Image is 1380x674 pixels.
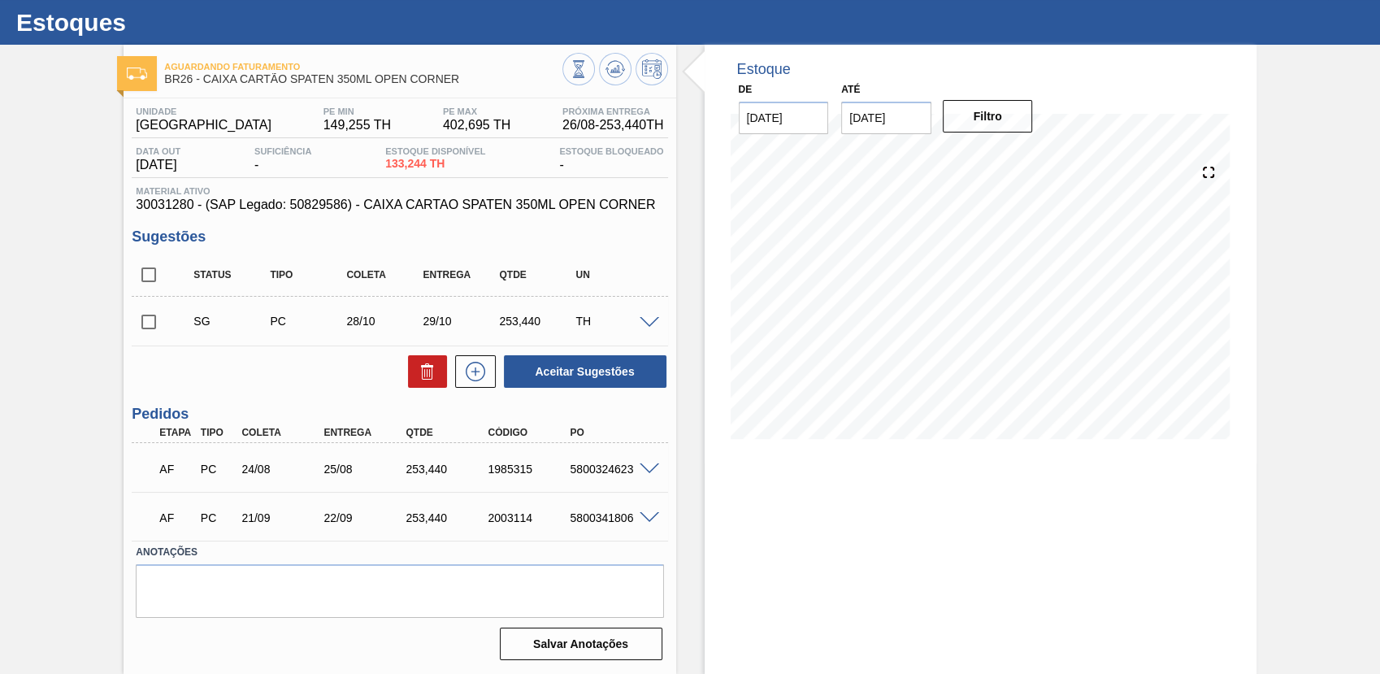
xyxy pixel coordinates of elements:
[323,118,391,133] span: 149,255 TH
[237,511,328,524] div: 21/09/2025
[127,67,147,80] img: Ícone
[136,146,180,156] span: Data out
[484,463,575,476] div: 1985315
[136,541,663,564] label: Anotações
[484,511,575,524] div: 2003114
[237,463,328,476] div: 24/08/2025
[504,355,666,388] button: Aceitar Sugestões
[559,146,663,156] span: Estoque Bloqueado
[132,228,667,246] h3: Sugestões
[159,511,193,524] p: AF
[155,451,197,487] div: Aguardando Faturamento
[484,427,575,438] div: Código
[189,315,274,328] div: Sugestão Criada
[266,315,350,328] div: Pedido de Compra
[737,61,791,78] div: Estoque
[562,107,664,116] span: Próxima Entrega
[197,463,238,476] div: Pedido de Compra
[385,146,485,156] span: Estoque Disponível
[496,354,668,389] div: Aceitar Sugestões
[136,118,271,133] span: [GEOGRAPHIC_DATA]
[566,463,657,476] div: 5800324623
[562,118,664,133] span: 26/08 - 253,440 TH
[571,315,656,328] div: TH
[250,146,315,172] div: -
[237,427,328,438] div: Coleta
[136,158,180,172] span: [DATE]
[739,84,753,95] label: De
[132,406,667,423] h3: Pedidos
[342,315,427,328] div: 28/10/2025
[319,511,410,524] div: 22/09/2025
[323,107,391,116] span: PE MIN
[943,100,1033,133] button: Filtro
[841,102,931,134] input: dd/mm/yyyy
[566,427,657,438] div: PO
[254,146,311,156] span: Suficiência
[495,269,579,280] div: Qtde
[401,511,493,524] div: 253,440
[155,500,197,536] div: Aguardando Faturamento
[342,269,427,280] div: Coleta
[155,427,197,438] div: Etapa
[401,427,493,438] div: Qtde
[566,511,657,524] div: 5800341806
[562,53,595,85] button: Visão Geral dos Estoques
[555,146,667,172] div: -
[443,107,510,116] span: PE MAX
[319,463,410,476] div: 25/08/2025
[385,158,485,170] span: 133,244 TH
[636,53,668,85] button: Programar Estoque
[159,463,193,476] p: AF
[197,427,238,438] div: Tipo
[189,269,274,280] div: Status
[266,269,350,280] div: Tipo
[841,84,860,95] label: Até
[419,315,503,328] div: 29/10/2025
[136,186,663,196] span: Material ativo
[197,511,238,524] div: Pedido de Compra
[500,628,662,660] button: Salvar Anotações
[136,107,271,116] span: Unidade
[447,355,496,388] div: Nova sugestão
[16,13,305,32] h1: Estoques
[599,53,631,85] button: Atualizar Gráfico
[495,315,579,328] div: 253,440
[136,198,663,212] span: 30031280 - (SAP Legado: 50829586) - CAIXA CARTAO SPATEN 350ML OPEN CORNER
[571,269,656,280] div: UN
[319,427,410,438] div: Entrega
[164,62,562,72] span: Aguardando Faturamento
[401,463,493,476] div: 253,440
[164,73,562,85] span: BR26 - CAIXA CARTÃO SPATEN 350ML OPEN CORNER
[400,355,447,388] div: Excluir Sugestões
[443,118,510,133] span: 402,695 TH
[739,102,829,134] input: dd/mm/yyyy
[419,269,503,280] div: Entrega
